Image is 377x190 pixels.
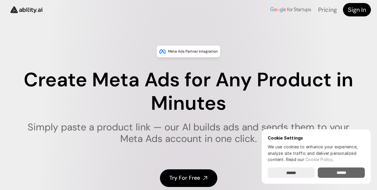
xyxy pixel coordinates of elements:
[168,48,218,54] p: Meta Ads Partner Integration
[19,121,358,145] h1: Simply paste a product link — our AI builds ads and sends them to your Meta Ads account in one cl...
[170,174,200,182] h4: Try For Free
[305,157,332,162] a: Cookie Policy
[268,135,365,140] h6: Cookie Settings
[343,3,371,16] a: Sign In
[318,6,337,14] a: Pricing
[160,169,217,187] a: Try For Free
[286,157,333,162] span: Read our .
[268,143,365,163] p: We use cookies to enhance your experience, analyze site traffic and deliver personalized content.
[348,5,366,14] h4: Sign In
[19,68,358,115] h1: Create Meta Ads for Any Product in Minutes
